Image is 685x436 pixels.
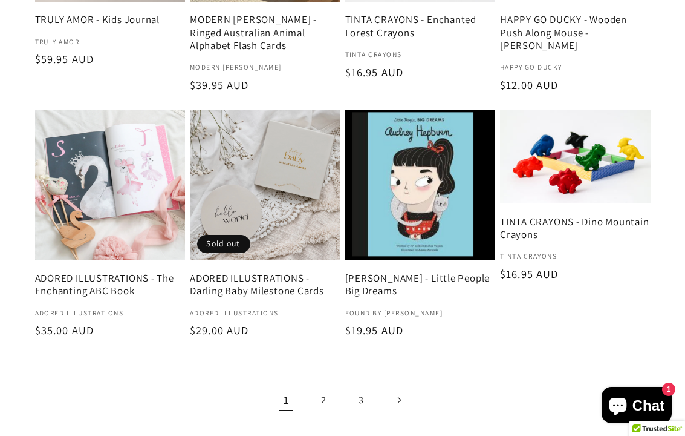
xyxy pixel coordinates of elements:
[308,385,339,416] a: Page 2
[345,272,496,298] a: [PERSON_NAME] - Little People Big Dreams
[598,387,675,426] inbox-online-store-chat: Shopify online store chat
[383,385,414,416] a: Next page
[190,272,340,298] a: ADORED ILLUSTRATIONS - Darling Baby Milestone Cards
[345,13,496,39] a: TINTA CRAYONS - Enchanted Forest Crayons
[35,272,186,298] a: ADORED ILLUSTRATIONS - The Enchanting ABC Book
[271,385,302,416] span: Page 1
[190,13,340,52] a: MODERN [PERSON_NAME] - Ringed Australian Animal Alphabet Flash Cards
[35,13,186,26] a: TRULY AMOR - Kids Journal
[500,216,651,242] a: TINTA CRAYONS - Dino Mountain Crayons
[500,13,651,52] a: HAPPY GO DUCKY - Wooden Push Along Mouse - [PERSON_NAME]
[35,385,651,416] nav: Pagination
[346,385,377,416] a: Page 3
